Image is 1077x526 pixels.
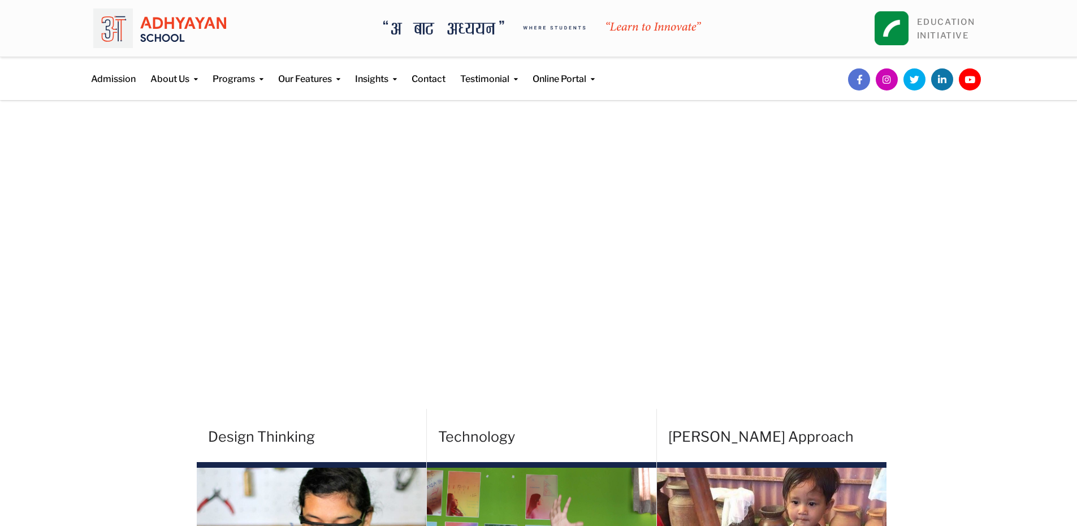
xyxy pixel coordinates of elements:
a: Testimonial [460,57,518,86]
h4: Design Thinking [208,411,426,462]
img: logo [93,8,226,48]
a: About Us [150,57,198,86]
a: Contact [412,57,445,86]
a: Insights [355,57,397,86]
h4: Technology [438,411,656,462]
img: A Bata Adhyayan where students learn to Innovate [383,20,701,35]
a: Programs [213,57,263,86]
a: EDUCATIONINITIATIVE [917,17,975,41]
a: Online Portal [533,57,595,86]
img: square_leapfrog [875,11,909,45]
h4: [PERSON_NAME] Approach [668,411,886,462]
a: Admission [91,57,136,86]
a: Our Features [278,57,340,86]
